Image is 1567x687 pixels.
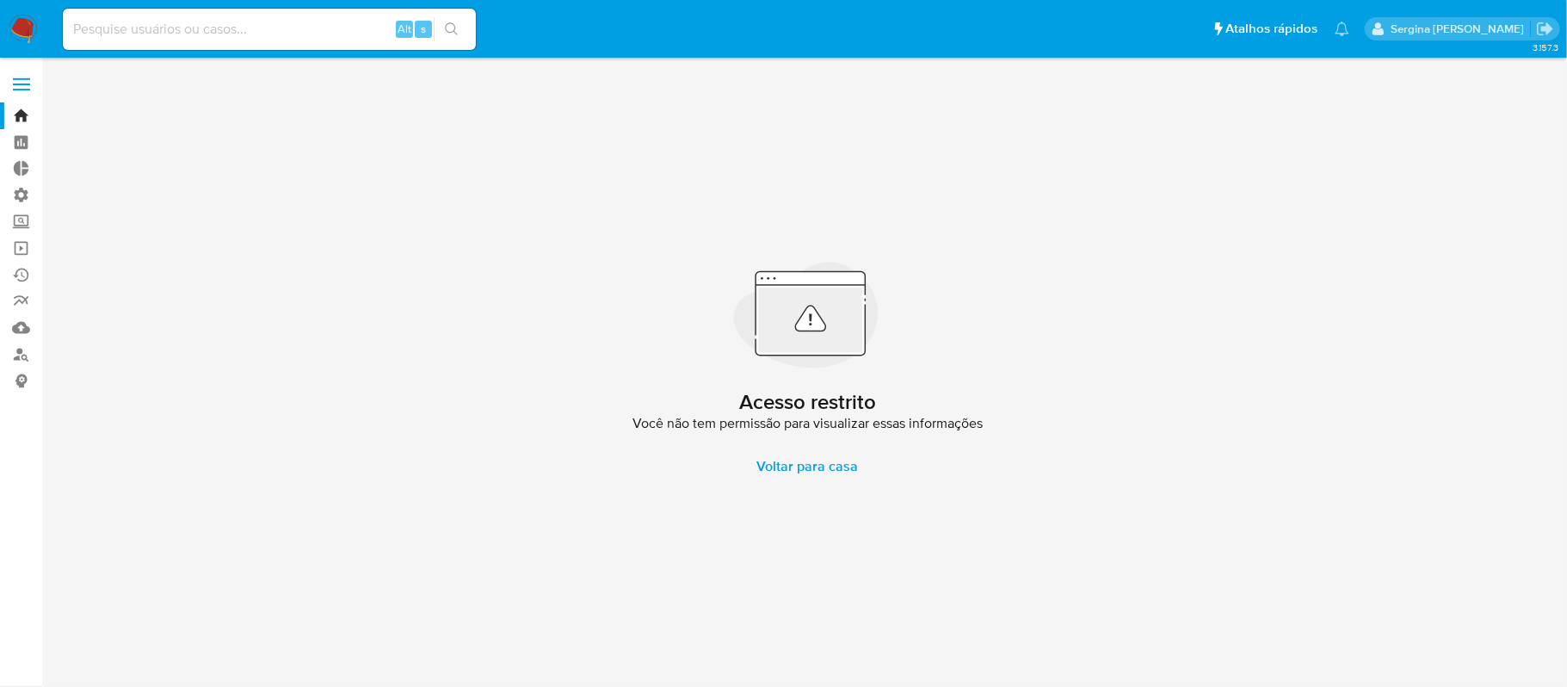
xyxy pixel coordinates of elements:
[1225,20,1317,38] span: Atalhos rápidos
[1335,22,1349,36] a: Notificações
[434,17,469,41] button: search-icon
[398,21,411,37] span: Alt
[421,21,426,37] span: s
[1536,20,1554,38] a: Sair
[757,446,859,487] span: Voltar para casa
[739,389,876,415] h2: Acesso restrito
[1391,21,1530,37] p: sergina.neta@mercadolivre.com
[63,18,476,40] input: Pesquise usuários ou casos...
[737,446,879,487] a: Voltar para casa
[632,415,983,432] span: Você não tem permissão para visualizar essas informações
